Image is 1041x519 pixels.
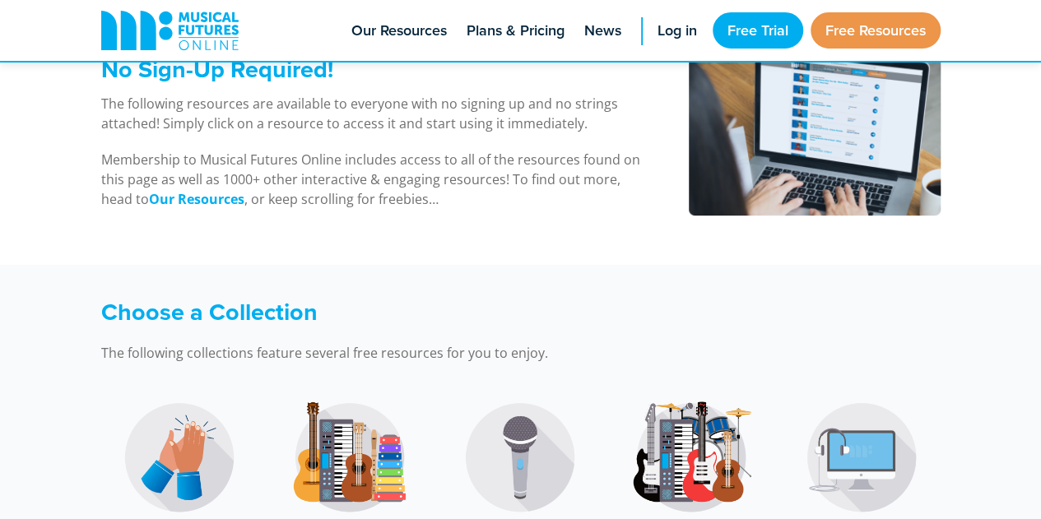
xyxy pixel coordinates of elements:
[101,150,647,209] p: Membership to Musical Futures Online includes access to all of the resources found on this page a...
[630,396,753,519] img: JustPlay Logo
[467,20,565,42] span: Plans & Pricing
[800,396,923,519] img: Music Technology Logo
[658,20,697,42] span: Log in
[101,94,647,133] p: The following resources are available to everyone with no signing up and no strings attached! Sim...
[101,52,333,86] span: No Sign-Up Required!
[118,396,241,519] img: MakingMusic Logo
[351,20,447,42] span: Our Resources
[101,343,743,363] p: The following collections feature several free resources for you to enjoy.
[101,298,743,327] h3: Choose a Collection
[288,396,411,519] img: LearnToPlay Logo
[584,20,621,42] span: News
[149,190,244,209] a: Our Resources
[458,396,582,519] img: Find Your Voice Logo
[811,12,941,49] a: Free Resources
[713,12,803,49] a: Free Trial
[149,190,244,208] strong: Our Resources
